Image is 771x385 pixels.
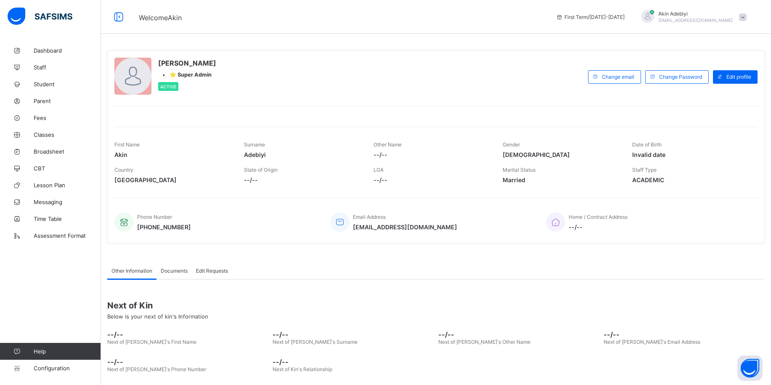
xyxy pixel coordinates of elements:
[374,176,490,183] span: --/--
[34,365,101,372] span: Configuration
[160,84,176,89] span: Active
[34,148,101,155] span: Broadsheet
[107,366,206,372] span: Next of [PERSON_NAME]'s Phone Number
[34,165,101,172] span: CBT
[244,141,265,148] span: Surname
[374,167,384,173] span: LGA
[604,339,700,345] span: Next of [PERSON_NAME]'s Email Address
[632,151,749,158] span: Invalid date
[659,74,702,80] span: Change Password
[158,72,216,78] div: •
[111,268,152,274] span: Other Information
[158,59,216,67] span: [PERSON_NAME]
[114,141,140,148] span: First Name
[503,141,520,148] span: Gender
[114,176,231,183] span: [GEOGRAPHIC_DATA]
[737,356,763,381] button: Open asap
[196,268,228,274] span: Edit Requests
[137,223,191,231] span: [PHONE_NUMBER]
[34,81,101,88] span: Student
[107,313,208,320] span: Below is your next of kin's Information
[602,74,634,80] span: Change email
[114,167,133,173] span: Country
[438,339,530,345] span: Next of [PERSON_NAME]'s Other Name
[244,151,361,158] span: Adebiyi
[244,167,278,173] span: State of Origin
[273,339,358,345] span: Next of [PERSON_NAME]'s Surname
[503,167,535,173] span: Marital Status
[273,358,434,366] span: --/--
[374,141,402,148] span: Other Name
[658,18,733,23] span: [EMAIL_ADDRESS][DOMAIN_NAME]
[34,348,101,355] span: Help
[34,131,101,138] span: Classes
[8,8,72,25] img: safsims
[556,14,625,20] span: session/term information
[353,214,386,220] span: Email Address
[569,214,628,220] span: Home / Contract Address
[107,300,765,311] span: Next of Kin
[137,214,172,220] span: Phone Number
[139,13,182,22] span: Welcome Akin
[726,74,751,80] span: Edit profile
[632,167,657,173] span: Staff Type
[34,64,101,71] span: Staff
[632,176,749,183] span: ACADEMIC
[633,10,751,24] div: AkinAdebiyi
[273,366,332,372] span: Next of Kin's Relationship
[244,176,361,183] span: --/--
[34,47,101,54] span: Dashboard
[170,72,212,78] span: ⭐ Super Admin
[107,330,268,339] span: --/--
[34,114,101,121] span: Fees
[34,199,101,205] span: Messaging
[569,223,628,231] span: --/--
[34,98,101,104] span: Parent
[34,232,101,239] span: Assessment Format
[438,330,599,339] span: --/--
[658,11,733,17] span: Akin Adebiyi
[107,358,268,366] span: --/--
[353,223,457,231] span: [EMAIL_ADDRESS][DOMAIN_NAME]
[107,339,196,345] span: Next of [PERSON_NAME]'s First Name
[374,151,490,158] span: --/--
[503,176,620,183] span: Married
[34,215,101,222] span: Time Table
[34,182,101,189] span: Lesson Plan
[604,330,765,339] span: --/--
[161,268,188,274] span: Documents
[632,141,662,148] span: Date of Birth
[503,151,620,158] span: [DEMOGRAPHIC_DATA]
[273,330,434,339] span: --/--
[114,151,231,158] span: Akin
